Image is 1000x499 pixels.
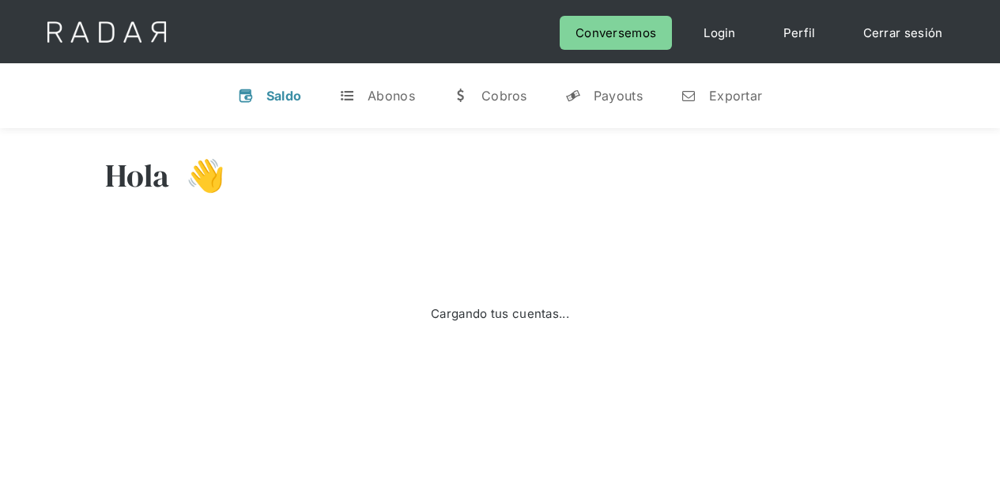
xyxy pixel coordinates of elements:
[768,16,832,50] a: Perfil
[688,16,752,50] a: Login
[565,88,581,104] div: y
[560,16,672,50] a: Conversemos
[266,88,302,104] div: Saldo
[170,156,225,195] h3: 👋
[681,88,696,104] div: n
[238,88,254,104] div: v
[105,156,170,195] h3: Hola
[847,16,959,50] a: Cerrar sesión
[453,88,469,104] div: w
[431,303,569,324] div: Cargando tus cuentas...
[594,88,643,104] div: Payouts
[709,88,762,104] div: Exportar
[481,88,527,104] div: Cobros
[368,88,415,104] div: Abonos
[339,88,355,104] div: t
